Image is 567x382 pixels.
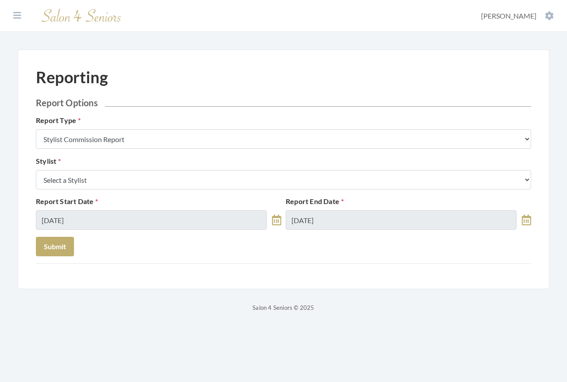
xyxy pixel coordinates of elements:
[478,11,556,21] button: [PERSON_NAME]
[36,68,108,87] h1: Reporting
[18,302,549,313] p: Salon 4 Seniors © 2025
[36,156,61,166] label: Stylist
[36,196,98,207] label: Report Start Date
[522,210,531,230] a: toggle
[272,210,281,230] a: toggle
[36,237,74,256] button: Submit
[37,5,126,26] img: Salon 4 Seniors
[481,12,536,20] span: [PERSON_NAME]
[36,115,81,126] label: Report Type
[286,196,344,207] label: Report End Date
[36,210,267,230] input: Select Date
[286,210,517,230] input: Select Date
[36,97,531,108] h2: Report Options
